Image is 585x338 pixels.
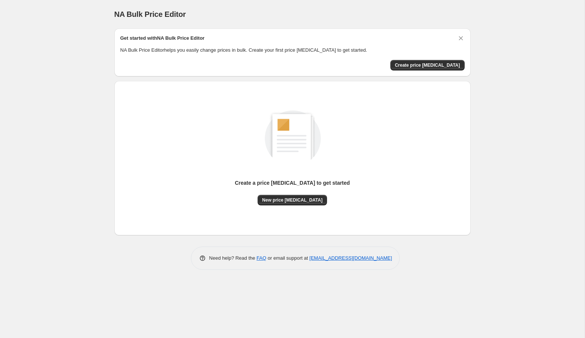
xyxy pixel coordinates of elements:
span: Create price [MEDICAL_DATA] [395,62,460,68]
span: Need help? Read the [209,255,257,261]
a: [EMAIL_ADDRESS][DOMAIN_NAME] [309,255,392,261]
span: or email support at [266,255,309,261]
h2: Get started with NA Bulk Price Editor [120,34,205,42]
button: Dismiss card [457,34,465,42]
button: New price [MEDICAL_DATA] [258,195,327,205]
p: NA Bulk Price Editor helps you easily change prices in bulk. Create your first price [MEDICAL_DAT... [120,46,465,54]
span: New price [MEDICAL_DATA] [262,197,322,203]
a: FAQ [256,255,266,261]
span: NA Bulk Price Editor [114,10,186,18]
button: Create price change job [390,60,465,70]
p: Create a price [MEDICAL_DATA] to get started [235,179,350,187]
